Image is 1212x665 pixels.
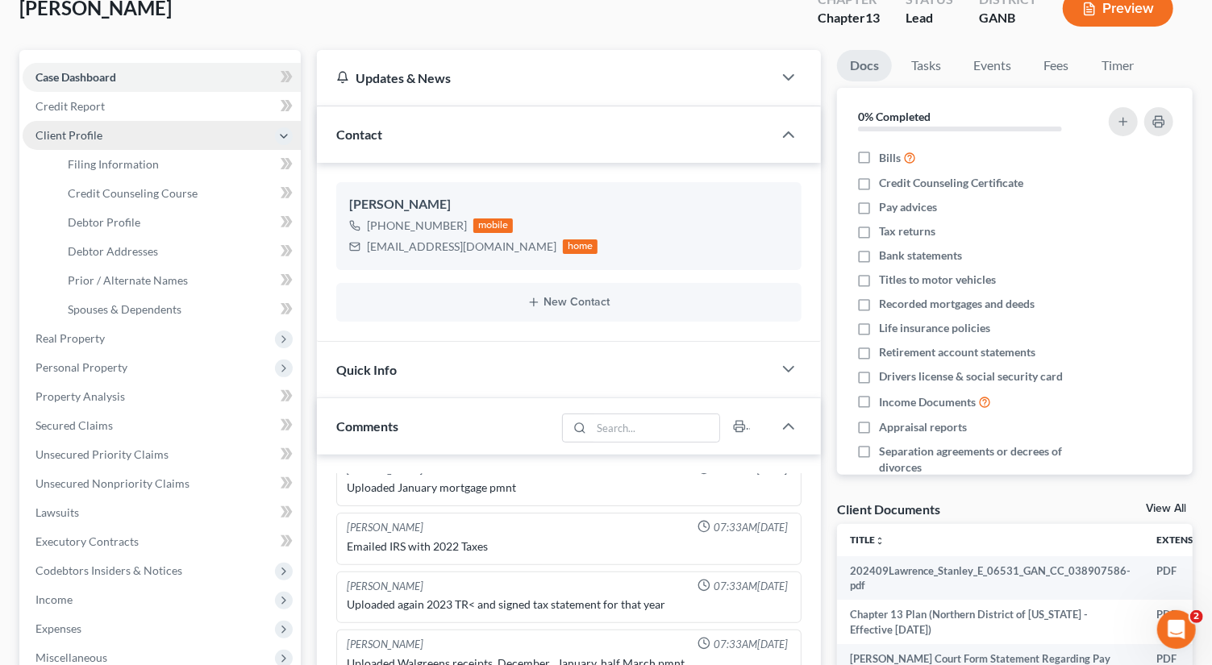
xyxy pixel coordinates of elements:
div: Lead [906,9,953,27]
span: Separation agreements or decrees of divorces [879,443,1090,476]
div: Uploaded again 2023 TR< and signed tax statement for that year [347,596,791,613]
div: Emailed IRS with 2022 Taxes [347,538,791,555]
a: Tasks [898,50,954,81]
span: Income Documents [879,394,976,410]
a: Secured Claims [23,411,301,440]
a: Spouses & Dependents [55,295,301,324]
span: Credit Counseling Course [68,186,198,200]
div: [PERSON_NAME] [349,195,789,214]
a: Titleunfold_more [850,534,885,546]
a: Executory Contracts [23,527,301,556]
span: Comments [336,418,398,434]
a: Credit Report [23,92,301,121]
span: Appraisal reports [879,419,967,435]
a: Unsecured Nonpriority Claims [23,469,301,498]
span: Credit Counseling Certificate [879,175,1023,191]
a: Events [960,50,1024,81]
span: Executory Contracts [35,534,139,548]
span: Life insurance policies [879,320,990,336]
a: Prior / Alternate Names [55,266,301,295]
a: Fees [1031,50,1082,81]
span: Secured Claims [35,418,113,432]
td: 202409Lawrence_Stanley_E_06531_GAN_CC_038907586-pdf [837,556,1143,601]
span: Lawsuits [35,505,79,519]
div: Updates & News [336,69,753,86]
div: Uploaded January mortgage pmnt [347,480,791,496]
strong: 0% Completed [858,110,931,123]
div: mobile [473,218,514,233]
button: New Contact [349,296,789,309]
span: Prior / Alternate Names [68,273,188,287]
div: home [563,239,598,254]
input: Search... [592,414,720,442]
span: Debtor Profile [68,215,140,229]
span: 07:33AM[DATE] [714,579,788,594]
span: Client Profile [35,128,102,142]
span: Bills [879,150,901,166]
i: unfold_more [875,536,885,546]
span: Contact [336,127,382,142]
a: Timer [1089,50,1147,81]
span: Tax returns [879,223,935,239]
div: [EMAIL_ADDRESS][DOMAIN_NAME] [367,239,556,255]
span: Credit Report [35,99,105,113]
span: Drivers license & social security card [879,368,1063,384]
span: Income [35,592,73,606]
a: Docs [837,50,892,81]
span: Unsecured Priority Claims [35,447,169,461]
span: Personal Property [35,360,127,374]
a: Lawsuits [23,498,301,527]
span: Property Analysis [35,389,125,403]
div: [PERSON_NAME] [347,579,423,594]
span: Pay advices [879,199,937,215]
iframe: Intercom live chat [1157,610,1196,649]
span: Recorded mortgages and deeds [879,296,1035,312]
span: Bank statements [879,247,962,264]
span: Filing Information [68,157,159,171]
div: [PHONE_NUMBER] [367,218,467,234]
a: Credit Counseling Course [55,179,301,208]
span: Spouses & Dependents [68,302,181,316]
span: Miscellaneous [35,650,107,664]
span: Retirement account statements [879,344,1035,360]
a: Filing Information [55,150,301,179]
span: Case Dashboard [35,70,116,84]
span: 2 [1190,610,1203,623]
span: Real Property [35,331,105,345]
span: 07:33AM[DATE] [714,520,788,535]
span: Titles to motor vehicles [879,272,996,288]
span: 13 [865,10,880,25]
a: Unsecured Priority Claims [23,440,301,469]
span: 07:33AM[DATE] [714,637,788,652]
a: View All [1146,503,1186,514]
a: Debtor Addresses [55,237,301,266]
span: Codebtors Insiders & Notices [35,563,182,577]
span: Unsecured Nonpriority Claims [35,476,190,490]
div: [PERSON_NAME] [347,520,423,535]
div: Client Documents [837,501,940,517]
a: Property Analysis [23,382,301,411]
div: GANB [979,9,1037,27]
div: Chapter [818,9,880,27]
div: [PERSON_NAME] [347,637,423,652]
a: Debtor Profile [55,208,301,237]
td: Chapter 13 Plan (Northern District of [US_STATE] - Effective [DATE]) [837,600,1143,644]
a: Case Dashboard [23,63,301,92]
span: Quick Info [336,362,397,377]
span: Expenses [35,621,81,635]
span: Debtor Addresses [68,244,158,258]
